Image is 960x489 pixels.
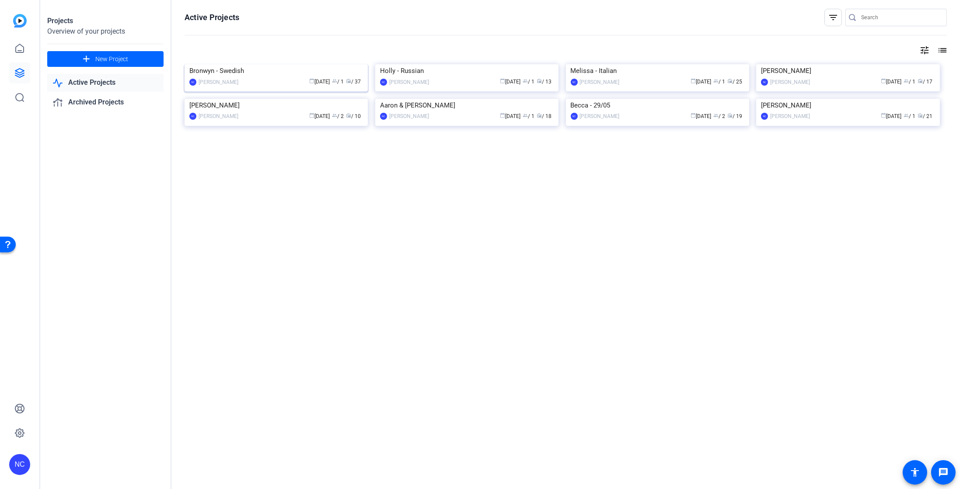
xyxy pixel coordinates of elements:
[309,113,314,118] span: calendar_today
[918,113,933,119] span: / 21
[727,113,733,118] span: radio
[189,113,196,120] div: NC
[919,45,930,55] mat-icon: tune
[938,467,949,478] mat-icon: message
[918,113,923,118] span: radio
[571,113,578,120] div: NC
[881,79,902,85] span: [DATE]
[47,16,164,26] div: Projects
[346,113,351,118] span: radio
[910,467,920,478] mat-icon: accessibility
[523,79,534,85] span: / 1
[523,113,528,118] span: group
[185,12,239,23] h1: Active Projects
[47,74,164,92] a: Active Projects
[380,113,387,120] div: NC
[828,12,838,23] mat-icon: filter_list
[691,113,711,119] span: [DATE]
[571,64,744,77] div: Melissa - Italian
[571,79,578,86] div: NC
[380,99,554,112] div: Aaron & [PERSON_NAME]
[189,79,196,86] div: NC
[881,78,887,83] span: calendar_today
[580,78,620,87] div: [PERSON_NAME]
[332,79,344,85] span: / 1
[918,79,933,85] span: / 17
[309,79,330,85] span: [DATE]
[537,79,552,85] span: / 13
[713,78,719,83] span: group
[537,113,542,118] span: radio
[309,78,314,83] span: calendar_today
[691,79,711,85] span: [DATE]
[332,113,344,119] span: / 2
[761,99,935,112] div: [PERSON_NAME]
[199,112,238,121] div: [PERSON_NAME]
[380,64,554,77] div: Holly - Russian
[713,79,725,85] span: / 1
[537,78,542,83] span: radio
[346,79,361,85] span: / 37
[713,113,725,119] span: / 2
[523,113,534,119] span: / 1
[571,99,744,112] div: Becca - 29/05
[500,78,505,83] span: calendar_today
[727,79,742,85] span: / 25
[380,79,387,86] div: NC
[770,112,810,121] div: [PERSON_NAME]
[500,113,505,118] span: calendar_today
[309,113,330,119] span: [DATE]
[761,113,768,120] div: NC
[500,79,520,85] span: [DATE]
[13,14,27,28] img: blue-gradient.svg
[727,78,733,83] span: radio
[918,78,923,83] span: radio
[713,113,719,118] span: group
[389,78,429,87] div: [PERSON_NAME]
[881,113,902,119] span: [DATE]
[332,78,337,83] span: group
[189,99,363,112] div: [PERSON_NAME]
[346,113,361,119] span: / 10
[47,51,164,67] button: New Project
[9,454,30,475] div: NC
[904,113,909,118] span: group
[81,54,92,65] mat-icon: add
[761,64,935,77] div: [PERSON_NAME]
[199,78,238,87] div: [PERSON_NAME]
[904,113,916,119] span: / 1
[904,78,909,83] span: group
[936,45,947,55] mat-icon: list
[770,78,810,87] div: [PERSON_NAME]
[500,113,520,119] span: [DATE]
[580,112,620,121] div: [PERSON_NAME]
[537,113,552,119] span: / 18
[47,26,164,37] div: Overview of your projects
[47,94,164,111] a: Archived Projects
[691,113,696,118] span: calendar_today
[95,55,128,64] span: New Project
[904,79,916,85] span: / 1
[389,112,429,121] div: [PERSON_NAME]
[727,113,742,119] span: / 19
[189,64,363,77] div: Bronwyn - Swedish
[861,12,940,23] input: Search
[691,78,696,83] span: calendar_today
[523,78,528,83] span: group
[881,113,887,118] span: calendar_today
[332,113,337,118] span: group
[346,78,351,83] span: radio
[761,79,768,86] div: NC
